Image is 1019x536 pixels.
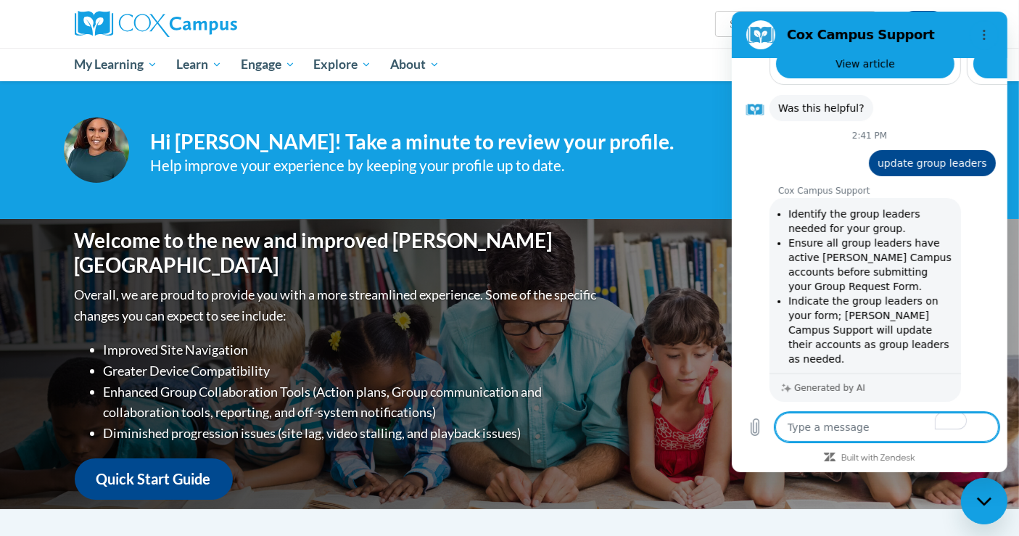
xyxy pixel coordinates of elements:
p: Overall, we are proud to provide you with a more streamlined experience. Some of the specific cha... [75,284,601,326]
li: Ensure all group leaders have active [PERSON_NAME] Campus accounts before submitting your Group R... [57,224,220,282]
li: Improved Site Navigation [104,339,601,360]
span: Learn [176,56,222,73]
p: Generated by AI [62,371,133,382]
a: Built with Zendesk: Visit the Zendesk website in a new tab [110,442,183,452]
li: Diminished progression issues (site lag, video stalling, and playback issues) [104,423,601,444]
div: Help improve your experience by keeping your profile up to date. [151,154,844,178]
h1: Welcome to the new and improved [PERSON_NAME][GEOGRAPHIC_DATA] [75,228,601,277]
p: 2:41 PM [120,118,155,130]
a: Learn [167,48,231,81]
a: Cox Campus [75,11,350,37]
iframe: To enrich screen reader interactions, please activate Accessibility in Grammarly extension settings [732,12,1007,472]
img: Cox Campus [75,11,237,37]
li: Identify the group leaders needed for your group. [57,195,220,224]
button: Upload file [9,401,38,430]
span: Explore [313,56,371,73]
li: Greater Device Compatibility [104,360,601,382]
a: Engage [231,48,305,81]
a: About [381,48,449,81]
span: Engage [241,56,295,73]
a: View article: 'Getting Started with Group Requests' [242,38,420,67]
a: Quick Start Guide [75,458,233,500]
a: Explore [304,48,381,81]
iframe: To enrich screen reader interactions, please activate Accessibility in Grammarly extension settings [961,478,1007,524]
li: Enhanced Group Collaboration Tools (Action plans, Group communication and collaboration tools, re... [104,382,601,424]
button: Account Settings [902,11,945,34]
textarea: To enrich screen reader interactions, please activate Accessibility in Grammarly extension settings [44,401,267,430]
img: Profile Image [64,117,129,183]
h4: Hi [PERSON_NAME]! Take a minute to review your profile. [151,130,844,154]
input: Search Courses [728,15,844,33]
p: Cox Campus Support [46,173,276,185]
span: My Learning [74,56,157,73]
div: Main menu [53,48,967,81]
li: Indicate the group leaders on your form; [PERSON_NAME] Campus Support will update their accounts ... [57,282,220,355]
span: About [390,56,440,73]
span: Was this helpful? [46,89,133,104]
a: My Learning [65,48,168,81]
span: update group leaders [146,144,255,159]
